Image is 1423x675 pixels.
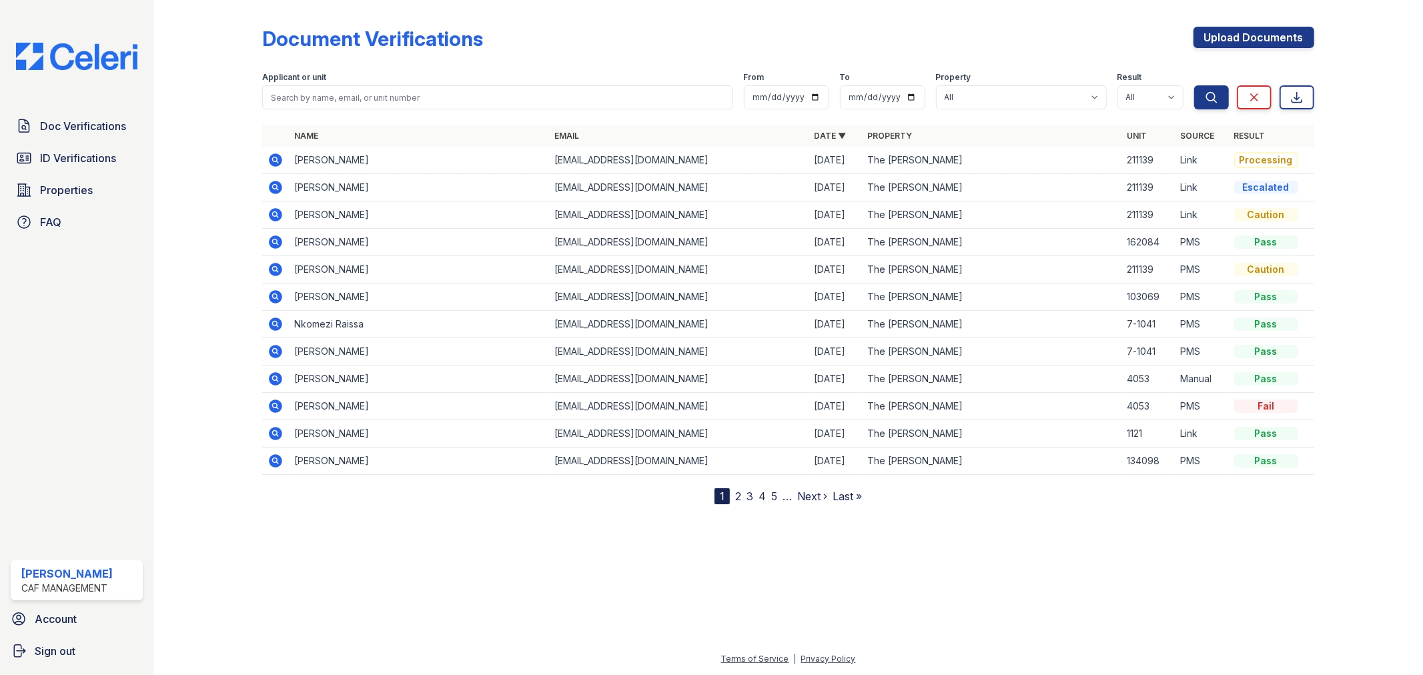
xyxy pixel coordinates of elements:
td: PMS [1175,256,1229,283]
div: Caution [1234,208,1298,221]
td: Link [1175,201,1229,229]
td: [DATE] [809,147,862,174]
td: The [PERSON_NAME] [862,283,1121,311]
div: Escalated [1234,181,1298,194]
a: Properties [11,177,143,203]
label: To [840,72,851,83]
div: Pass [1234,235,1298,249]
td: The [PERSON_NAME] [862,147,1121,174]
td: Link [1175,147,1229,174]
td: 7-1041 [1122,311,1175,338]
a: Unit [1127,131,1147,141]
td: 4053 [1122,393,1175,420]
td: [PERSON_NAME] [289,448,548,475]
span: Properties [40,182,93,198]
span: ID Verifications [40,150,116,166]
div: Pass [1234,454,1298,468]
td: PMS [1175,311,1229,338]
td: PMS [1175,448,1229,475]
a: Date ▼ [814,131,846,141]
a: Source [1181,131,1215,141]
td: 4053 [1122,366,1175,393]
div: Processing [1234,152,1298,168]
div: CAF Management [21,582,113,595]
td: 134098 [1122,448,1175,475]
input: Search by name, email, or unit number [262,85,733,109]
td: The [PERSON_NAME] [862,229,1121,256]
td: Link [1175,420,1229,448]
div: Fail [1234,400,1298,413]
td: [EMAIL_ADDRESS][DOMAIN_NAME] [549,201,809,229]
a: Name [294,131,318,141]
a: Last » [833,490,862,503]
a: Sign out [5,638,148,664]
div: Pass [1234,345,1298,358]
a: Account [5,606,148,632]
a: Next › [797,490,827,503]
div: Pass [1234,427,1298,440]
a: ID Verifications [11,145,143,171]
td: [EMAIL_ADDRESS][DOMAIN_NAME] [549,174,809,201]
td: [PERSON_NAME] [289,229,548,256]
td: The [PERSON_NAME] [862,393,1121,420]
div: Pass [1234,372,1298,386]
a: FAQ [11,209,143,235]
td: [EMAIL_ADDRESS][DOMAIN_NAME] [549,366,809,393]
span: Doc Verifications [40,118,126,134]
td: 1121 [1122,420,1175,448]
div: Document Verifications [262,27,483,51]
span: Account [35,611,77,627]
td: [EMAIL_ADDRESS][DOMAIN_NAME] [549,311,809,338]
a: Property [867,131,912,141]
label: Property [936,72,971,83]
td: PMS [1175,338,1229,366]
td: Nkomezi Raissa [289,311,548,338]
a: 5 [771,490,777,503]
td: The [PERSON_NAME] [862,256,1121,283]
span: FAQ [40,214,61,230]
td: Manual [1175,366,1229,393]
a: 4 [759,490,766,503]
div: | [794,654,797,664]
td: The [PERSON_NAME] [862,420,1121,448]
td: [PERSON_NAME] [289,147,548,174]
td: [DATE] [809,393,862,420]
td: [PERSON_NAME] [289,420,548,448]
div: Caution [1234,263,1298,276]
div: Pass [1234,317,1298,331]
td: [EMAIL_ADDRESS][DOMAIN_NAME] [549,338,809,366]
td: [PERSON_NAME] [289,393,548,420]
label: Result [1117,72,1142,83]
td: [DATE] [809,448,862,475]
td: 211139 [1122,147,1175,174]
td: The [PERSON_NAME] [862,174,1121,201]
td: [DATE] [809,283,862,311]
a: Upload Documents [1194,27,1314,48]
a: Terms of Service [721,654,789,664]
td: PMS [1175,393,1229,420]
td: 211139 [1122,174,1175,201]
div: [PERSON_NAME] [21,566,113,582]
img: CE_Logo_Blue-a8612792a0a2168367f1c8372b55b34899dd931a85d93a1a3d3e32e68fde9ad4.png [5,43,148,70]
a: Result [1234,131,1266,141]
td: [EMAIL_ADDRESS][DOMAIN_NAME] [549,448,809,475]
td: [EMAIL_ADDRESS][DOMAIN_NAME] [549,283,809,311]
td: 103069 [1122,283,1175,311]
td: The [PERSON_NAME] [862,201,1121,229]
span: Sign out [35,643,75,659]
td: [DATE] [809,256,862,283]
td: [DATE] [809,420,862,448]
td: The [PERSON_NAME] [862,338,1121,366]
td: PMS [1175,229,1229,256]
label: From [744,72,765,83]
td: [EMAIL_ADDRESS][DOMAIN_NAME] [549,393,809,420]
td: [DATE] [809,366,862,393]
td: 211139 [1122,201,1175,229]
td: PMS [1175,283,1229,311]
td: [EMAIL_ADDRESS][DOMAIN_NAME] [549,229,809,256]
td: 211139 [1122,256,1175,283]
div: 1 [715,488,730,504]
a: Privacy Policy [801,654,856,664]
td: The [PERSON_NAME] [862,311,1121,338]
td: [EMAIL_ADDRESS][DOMAIN_NAME] [549,147,809,174]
